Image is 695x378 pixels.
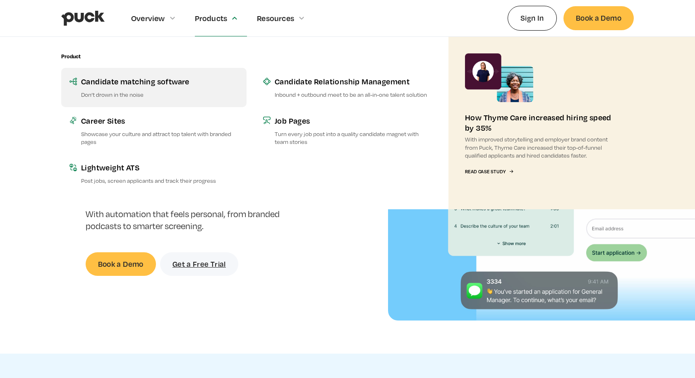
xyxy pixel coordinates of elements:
[255,107,440,154] a: Job PagesTurn every job post into a quality candidate magnet with team stories
[81,91,238,98] p: Don’t drown in the noise
[257,14,294,23] div: Resources
[275,91,432,98] p: Inbound + outbound meet to be an all-in-one talent solution
[448,37,634,209] a: How Thyme Care increased hiring speed by 35%With improved storytelling and employer brand content...
[61,53,81,60] div: Product
[465,135,617,159] p: With improved storytelling and employer brand content from Puck, Thyme Care increased their top-o...
[86,208,282,232] p: With automation that feels personal, from branded podcasts to smarter screening.
[465,112,617,133] div: How Thyme Care increased hiring speed by 35%
[61,68,247,107] a: Candidate matching softwareDon’t drown in the noise
[81,115,238,126] div: Career Sites
[563,6,634,30] a: Book a Demo
[61,154,247,193] a: Lightweight ATSPost jobs, screen applicants and track their progress
[81,130,238,146] p: Showcase your culture and attract top talent with branded pages
[275,115,432,126] div: Job Pages
[195,14,228,23] div: Products
[465,169,506,175] div: Read Case Study
[61,107,247,154] a: Career SitesShowcase your culture and attract top talent with branded pages
[275,130,432,146] p: Turn every job post into a quality candidate magnet with team stories
[160,252,238,276] a: Get a Free Trial
[81,177,238,184] p: Post jobs, screen applicants and track their progress
[86,252,156,276] a: Book a Demo
[255,68,440,107] a: Candidate Relationship ManagementInbound + outbound meet to be an all-in-one talent solution
[275,76,432,86] div: Candidate Relationship Management
[81,162,238,172] div: Lightweight ATS
[131,14,165,23] div: Overview
[81,76,238,86] div: Candidate matching software
[508,6,557,30] a: Sign In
